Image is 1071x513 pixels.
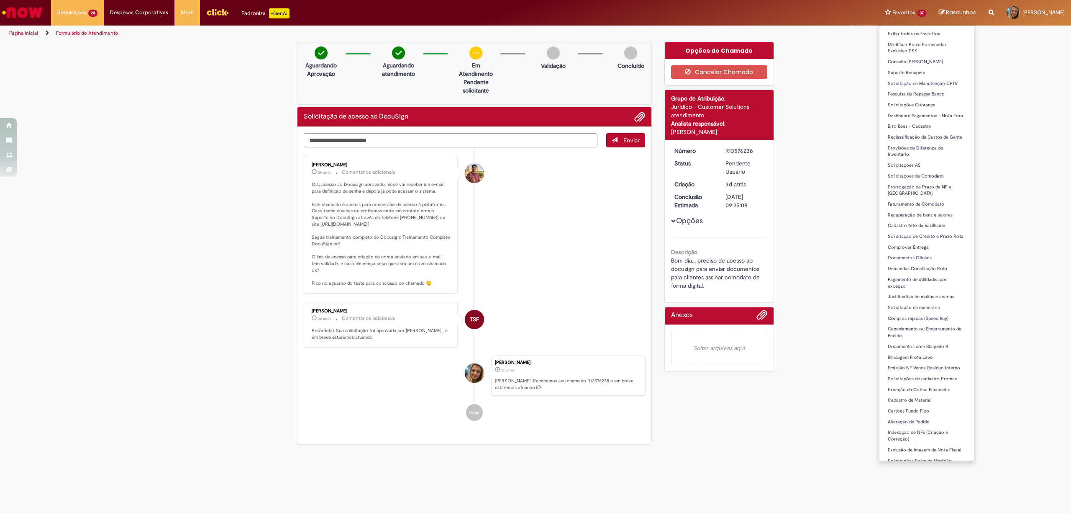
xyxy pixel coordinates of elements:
span: 3d atrás [725,180,746,188]
time: 01/10/2025 09:58:18 [318,170,331,175]
div: Bianca Morais Alves [465,363,484,383]
a: Emissão NF Venda Resíduo Interno [879,363,974,373]
div: Opções do Chamado [665,42,774,59]
a: Dashboard Pagamentos - Nota Fora [879,111,974,121]
a: Rascunhos [939,9,976,17]
dt: Criação [668,180,720,188]
span: Favoritos [892,8,915,17]
a: Indexação de NFs (Criação e Correção) [879,428,974,443]
div: Jurídico - Customer Solutions - atendimento [671,103,768,119]
a: Justificativa de multas e avarias [879,292,974,302]
img: ServiceNow [1,4,44,21]
div: [PERSON_NAME] [495,360,641,365]
span: Requisições [57,8,87,17]
p: Aguardando Aprovação [301,61,341,78]
li: Bianca Morais Alves [304,356,645,396]
span: 24 [88,10,97,17]
ul: Favoritos [879,25,974,461]
p: Concluído [617,62,644,70]
dt: Número [668,147,720,155]
button: Adicionar anexos [634,111,645,122]
p: Olá, acesso ao Docusign aprovado. Você vai receber um e-mail para definição de senha e depois já ... [312,181,451,286]
time: 29/09/2025 11:36:01 [501,368,515,373]
a: Exceção da Crítica Financeira [879,385,974,394]
dt: Status [668,159,720,168]
b: Descrição [671,248,697,256]
span: 2d atrás [318,316,331,321]
p: Prezado(a), Sua solicitação foi aprovada por [PERSON_NAME] , e em breve estaremos atuando. [312,327,451,340]
div: Grupo de Atribuição: [671,94,768,103]
img: img-circle-grey.png [547,46,560,59]
textarea: Digite sua mensagem aqui... [304,133,597,148]
a: Cartões Fundo Fixo [879,407,974,416]
a: Solicitação de Manutenção CFTV [879,79,974,88]
a: Demandas Conciliação Rota [879,264,974,273]
p: Aguardando atendimento [378,61,419,78]
span: 3d atrás [501,368,515,373]
span: Despesas Corporativas [110,8,168,17]
img: check-circle-green.png [315,46,328,59]
ul: Trilhas de página [6,26,708,41]
small: Comentários adicionais [342,169,395,176]
div: [PERSON_NAME] [312,162,451,168]
span: TSF [470,309,479,330]
span: Bom dia... preciso de acesso ao docusign para enviar documentos para clientes assinar comodato de... [671,257,761,289]
a: Documentos com Bloqueio R [879,342,974,351]
a: Formulário de Atendimento [56,30,118,36]
span: Enviar [623,137,640,144]
span: 37 [917,10,926,17]
a: Solicitações de Comodato [879,172,974,181]
a: Exclusão de Imagem de Nota Fiscal [879,446,974,455]
a: Comprovar Entrega [879,243,974,252]
a: Solicitação de numerário [879,303,974,312]
img: circle-minus.png [469,46,482,59]
a: Cadastro de Material [879,396,974,405]
img: click_logo_yellow_360x200.png [206,6,229,18]
p: Validação [541,62,566,70]
span: 2h atrás [318,170,331,175]
div: Analista responsável: [671,119,768,128]
a: Exibir todos os Favoritos [879,29,974,39]
dt: Conclusão Estimada [668,193,720,209]
span: More [181,8,194,17]
div: Tassia Soares Farnesi Correia [465,310,484,329]
div: Padroniza [241,8,290,18]
a: Suporte Recupera [879,68,974,77]
a: Solicitações Cobrança [879,101,974,110]
a: Página inicial [9,30,38,36]
a: Solicitação de Crédito e Prazo Rota [879,232,974,241]
a: Cadastro teto de Vasilhame [879,221,974,230]
div: 29/09/2025 11:36:01 [725,180,764,188]
span: Rascunhos [946,8,976,16]
button: Adicionar anexos [756,309,767,325]
a: Blindagem Frota Leve [879,353,974,362]
p: Em Atendimento [456,61,496,78]
button: Enviar [606,133,645,147]
h2: Anexos [671,312,692,319]
a: Solicitações Folha de Medição - OBZ Fixo [879,456,974,472]
a: Provisões de Diferença de Inventário [879,144,974,159]
div: Pendente Usuário [725,159,764,176]
em: Soltar arquivos aqui [671,331,768,365]
small: Comentários adicionais [342,315,395,322]
time: 29/09/2025 11:36:01 [725,180,746,188]
p: +GenAi [269,8,290,18]
a: Alteração de Pedido [879,418,974,427]
a: Recuperação de bens e valores [879,211,974,220]
a: Compras rápidas (Speed Buy) [879,314,974,323]
button: Cancelar Chamado [671,65,768,79]
div: [PERSON_NAME] [312,309,451,314]
time: 29/09/2025 16:25:08 [318,316,331,321]
a: Solicitações de cadastro Promax [879,374,974,384]
a: Pesquisa de Repasse Banco [879,90,974,99]
a: Consulta [PERSON_NAME] [879,57,974,67]
a: Modificar Prazo Fornecedor Exclusivo PSS [879,40,974,56]
h2: Solicitação de acesso ao DocuSign Histórico de tíquete [304,113,408,121]
a: Cancelamento ou Encerramento de Pedido [879,325,974,340]
a: Documentos Oficiais [879,253,974,263]
a: Faturamento de Comodato [879,200,974,209]
ul: Histórico de tíquete [304,147,645,429]
p: [PERSON_NAME]! Recebemos seu chamado R13576238 e em breve estaremos atuando. [495,378,641,391]
div: R13576238 [725,147,764,155]
a: Prorrogação de Prazo de NF e [GEOGRAPHIC_DATA] [879,183,974,198]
